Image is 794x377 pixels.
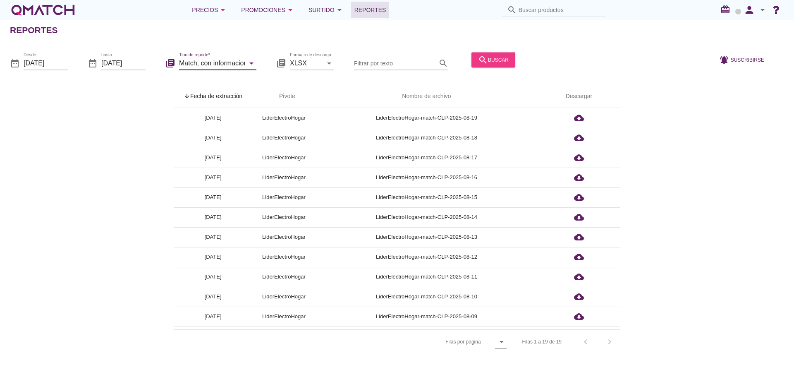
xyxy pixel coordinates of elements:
[478,55,509,65] div: buscar
[478,55,488,65] i: search
[252,207,316,227] td: LiderElectroHogar
[252,168,316,187] td: LiderElectroHogar
[174,187,252,207] td: [DATE]
[316,128,538,148] td: LiderElectroHogar-match-CLP-2025-08-18
[174,168,252,187] td: [DATE]
[174,267,252,287] td: [DATE]
[324,58,334,68] i: arrow_drop_down
[316,168,538,187] td: LiderElectroHogar-match-CLP-2025-08-16
[174,287,252,307] td: [DATE]
[252,287,316,307] td: LiderElectroHogar
[241,5,295,15] div: Promociones
[252,148,316,168] td: LiderElectroHogar
[246,58,256,68] i: arrow_drop_down
[741,4,758,16] i: person
[335,5,344,15] i: arrow_drop_down
[538,85,620,108] th: Descargar: Not sorted.
[316,287,538,307] td: LiderElectroHogar-match-CLP-2025-08-10
[174,207,252,227] td: [DATE]
[731,56,764,63] span: Suscribirse
[88,58,98,68] i: date_range
[302,2,351,18] button: Surtido
[574,192,584,202] i: cloud_download
[179,56,245,70] input: Tipo de reporte*
[438,58,448,68] i: search
[363,330,506,354] div: Filas por página
[252,327,316,346] td: LiderElectroHogar
[184,93,190,99] i: arrow_upward
[174,128,252,148] td: [DATE]
[252,307,316,327] td: LiderElectroHogar
[252,128,316,148] td: LiderElectroHogar
[316,327,538,346] td: LiderElectroHogar-match-CLP-2025-08-08
[185,2,234,18] button: Precios
[758,5,768,15] i: arrow_drop_down
[10,24,58,37] h2: Reportes
[574,252,584,262] i: cloud_download
[252,85,316,108] th: Pivote: Not sorted. Activate to sort ascending.
[519,3,601,17] input: Buscar productos
[719,55,731,65] i: notifications_active
[234,2,302,18] button: Promociones
[574,173,584,182] i: cloud_download
[316,207,538,227] td: LiderElectroHogar-match-CLP-2025-08-14
[174,307,252,327] td: [DATE]
[316,85,538,108] th: Nombre de archivo: Not sorted.
[316,108,538,128] td: LiderElectroHogar-match-CLP-2025-08-19
[713,52,771,67] button: Suscribirse
[316,148,538,168] td: LiderElectroHogar-match-CLP-2025-08-17
[471,52,515,67] button: buscar
[174,108,252,128] td: [DATE]
[218,5,228,15] i: arrow_drop_down
[252,187,316,207] td: LiderElectroHogar
[174,85,252,108] th: Fecha de extracción: Sorted descending. Activate to remove sorting.
[574,272,584,282] i: cloud_download
[10,58,20,68] i: date_range
[316,247,538,267] td: LiderElectroHogar-match-CLP-2025-08-12
[574,312,584,322] i: cloud_download
[574,232,584,242] i: cloud_download
[574,153,584,163] i: cloud_download
[24,56,68,70] input: Desde
[252,247,316,267] td: LiderElectroHogar
[174,227,252,247] td: [DATE]
[574,212,584,222] i: cloud_download
[10,2,76,18] a: white-qmatch-logo
[316,307,538,327] td: LiderElectroHogar-match-CLP-2025-08-09
[720,5,734,14] i: redeem
[507,5,517,15] i: search
[522,338,562,346] div: Filas 1 a 19 de 19
[174,327,252,346] td: [DATE]
[354,5,386,15] span: Reportes
[574,133,584,143] i: cloud_download
[285,5,295,15] i: arrow_drop_down
[316,187,538,207] td: LiderElectroHogar-match-CLP-2025-08-15
[252,267,316,287] td: LiderElectroHogar
[174,247,252,267] td: [DATE]
[309,5,344,15] div: Surtido
[101,56,146,70] input: hasta
[574,292,584,302] i: cloud_download
[290,56,323,70] input: Formato de descarga
[165,58,175,68] i: library_books
[252,108,316,128] td: LiderElectroHogar
[316,267,538,287] td: LiderElectroHogar-match-CLP-2025-08-11
[174,148,252,168] td: [DATE]
[351,2,390,18] a: Reportes
[497,337,507,347] i: arrow_drop_down
[354,56,437,70] input: Filtrar por texto
[192,5,228,15] div: Precios
[574,113,584,123] i: cloud_download
[276,58,286,68] i: library_books
[316,227,538,247] td: LiderElectroHogar-match-CLP-2025-08-13
[252,227,316,247] td: LiderElectroHogar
